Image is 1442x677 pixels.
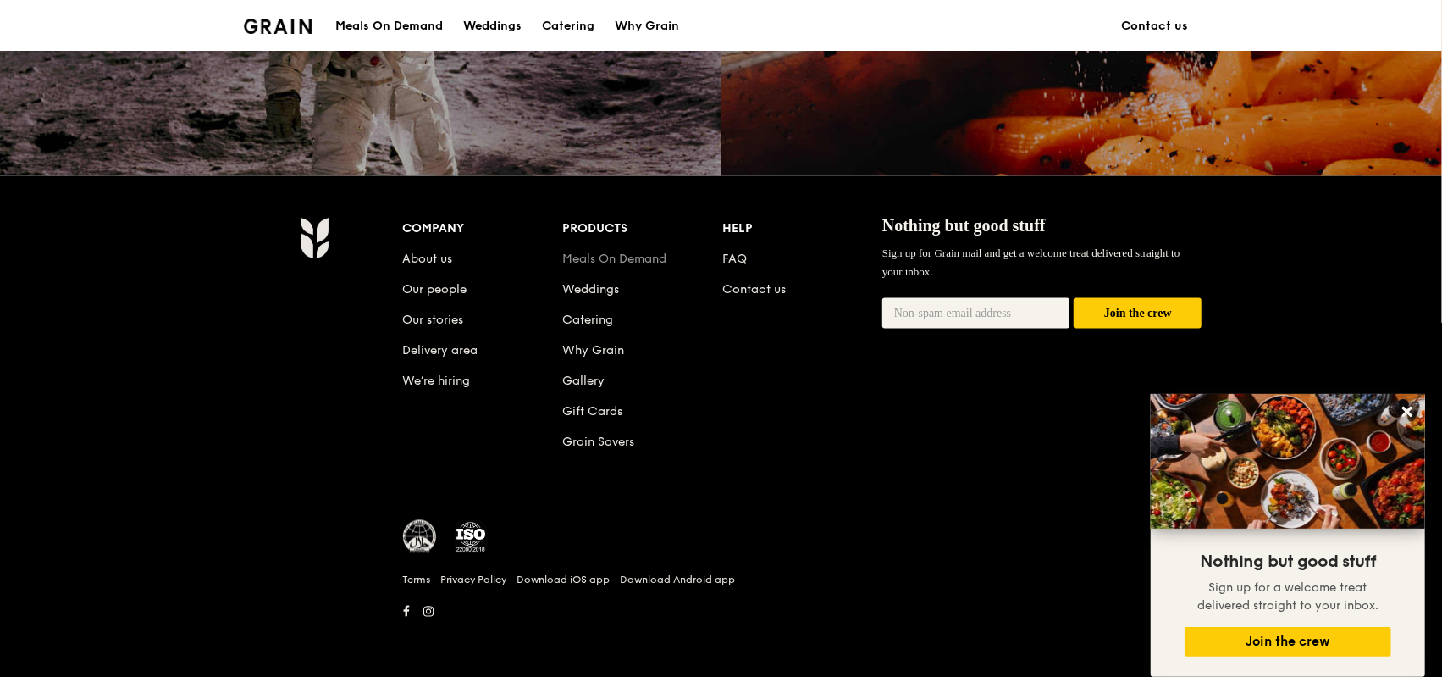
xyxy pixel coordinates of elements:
[1200,552,1376,572] span: Nothing but good stuff
[532,1,605,52] a: Catering
[562,435,634,449] a: Grain Savers
[882,216,1046,235] span: Nothing but good stuff
[244,19,312,34] img: Grain
[562,374,605,388] a: Gallery
[1185,627,1391,657] button: Join the crew
[517,574,611,587] a: Download iOS app
[403,252,453,266] a: About us
[1197,580,1378,613] span: Sign up for a welcome treat delivered straight to your inbox.
[562,217,722,241] div: Products
[454,520,488,554] img: ISO Certified
[403,313,464,327] a: Our stories
[722,252,747,266] a: FAQ
[453,1,532,52] a: Weddings
[562,343,624,358] a: Why Grain
[463,1,522,52] div: Weddings
[403,343,478,358] a: Delivery area
[403,374,471,388] a: We’re hiring
[722,282,786,297] a: Contact us
[403,282,467,297] a: Our people
[234,624,1209,637] h6: Revision
[1151,394,1425,529] img: DSC07876-Edit02-Large.jpeg
[615,1,679,52] div: Why Grain
[1394,398,1421,425] button: Close
[441,574,507,587] a: Privacy Policy
[300,217,329,259] img: Grain
[562,313,613,327] a: Catering
[403,217,563,241] div: Company
[605,1,689,52] a: Why Grain
[403,520,437,554] img: MUIS Halal Certified
[882,247,1180,278] span: Sign up for Grain mail and get a welcome treat delivered straight to your inbox.
[403,574,431,587] a: Terms
[562,404,622,419] a: Gift Cards
[562,282,619,297] a: Weddings
[621,574,736,587] a: Download Android app
[722,217,882,241] div: Help
[335,1,443,52] div: Meals On Demand
[1112,1,1199,52] a: Contact us
[562,252,666,266] a: Meals On Demand
[1074,298,1202,330] button: Join the crew
[882,298,1070,329] input: Non-spam email address
[542,1,594,52] div: Catering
